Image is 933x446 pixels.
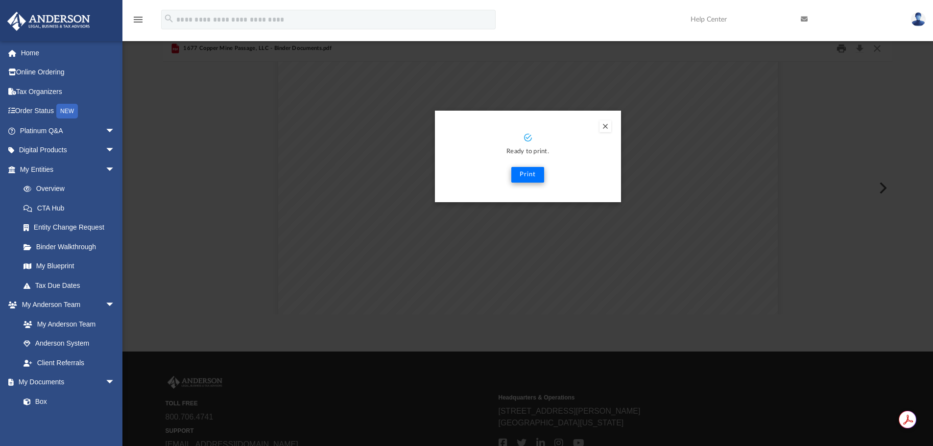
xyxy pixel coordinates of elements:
a: Home [7,43,130,63]
a: My Anderson Teamarrow_drop_down [7,295,125,315]
a: Entity Change Request [14,218,130,237]
a: Overview [14,179,130,199]
i: menu [132,14,144,25]
span: arrow_drop_down [105,373,125,393]
a: Meeting Minutes [14,411,125,431]
span: arrow_drop_down [105,160,125,180]
a: Box [14,392,120,411]
button: Print [511,167,544,183]
a: Online Ordering [7,63,130,82]
a: menu [132,19,144,25]
a: Anderson System [14,334,125,353]
a: Binder Walkthrough [14,237,130,257]
img: User Pic [911,12,926,26]
span: arrow_drop_down [105,121,125,141]
i: search [164,13,174,24]
span: arrow_drop_down [105,295,125,315]
div: Preview [163,36,893,314]
span: arrow_drop_down [105,141,125,161]
a: CTA Hub [14,198,130,218]
a: Tax Due Dates [14,276,130,295]
a: Tax Organizers [7,82,130,101]
a: Client Referrals [14,353,125,373]
div: NEW [56,104,78,118]
p: Ready to print. [445,146,611,158]
a: My Blueprint [14,257,125,276]
a: My Documentsarrow_drop_down [7,373,125,392]
a: My Entitiesarrow_drop_down [7,160,130,179]
a: My Anderson Team [14,314,120,334]
a: Platinum Q&Aarrow_drop_down [7,121,130,141]
a: Digital Productsarrow_drop_down [7,141,130,160]
a: Order StatusNEW [7,101,130,121]
img: Anderson Advisors Platinum Portal [4,12,93,31]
